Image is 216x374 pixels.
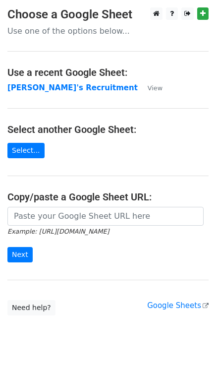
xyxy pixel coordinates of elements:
p: Use one of the options below... [7,26,209,36]
h3: Choose a Google Sheet [7,7,209,22]
a: Select... [7,143,45,158]
small: Example: [URL][DOMAIN_NAME] [7,228,109,235]
input: Paste your Google Sheet URL here [7,207,204,226]
a: Need help? [7,300,55,315]
h4: Copy/paste a Google Sheet URL: [7,191,209,203]
h4: Use a recent Google Sheet: [7,66,209,78]
h4: Select another Google Sheet: [7,124,209,135]
a: [PERSON_NAME]'s Recruitment [7,83,138,92]
a: Google Sheets [147,301,209,310]
input: Next [7,247,33,262]
a: View [138,83,162,92]
small: View [148,84,162,92]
